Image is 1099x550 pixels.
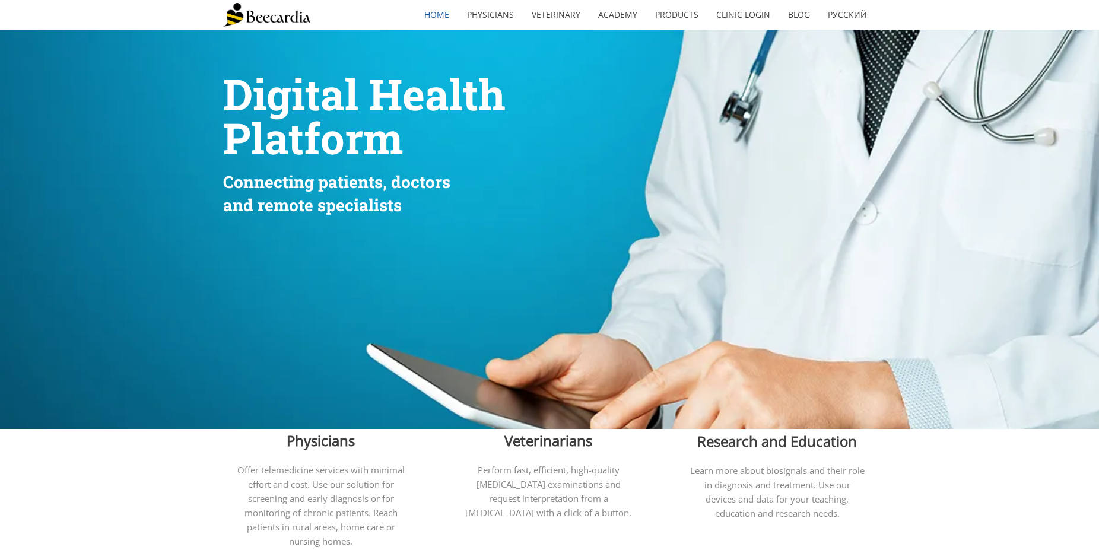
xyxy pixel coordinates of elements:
[504,431,592,450] span: Veterinarians
[646,1,707,28] a: Products
[589,1,646,28] a: Academy
[223,171,450,193] span: Connecting patients, doctors
[779,1,819,28] a: Blog
[223,194,402,216] span: and remote specialists
[690,465,865,519] span: Learn more about biosignals and their role in diagnosis and treatment. Use our devices and data f...
[458,1,523,28] a: Physicians
[237,464,405,547] span: Offer telemedicine services with minimal effort and cost. Use our solution for screening and earl...
[707,1,779,28] a: Clinic Login
[223,3,310,27] img: Beecardia
[523,1,589,28] a: Veterinary
[697,431,857,451] span: Research and Education
[819,1,876,28] a: Русский
[465,464,631,519] span: Perform fast, efficient, high-quality [MEDICAL_DATA] examinations and request interpretation from...
[415,1,458,28] a: home
[223,66,506,122] span: Digital Health
[287,431,355,450] span: Physicians
[223,110,403,166] span: Platform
